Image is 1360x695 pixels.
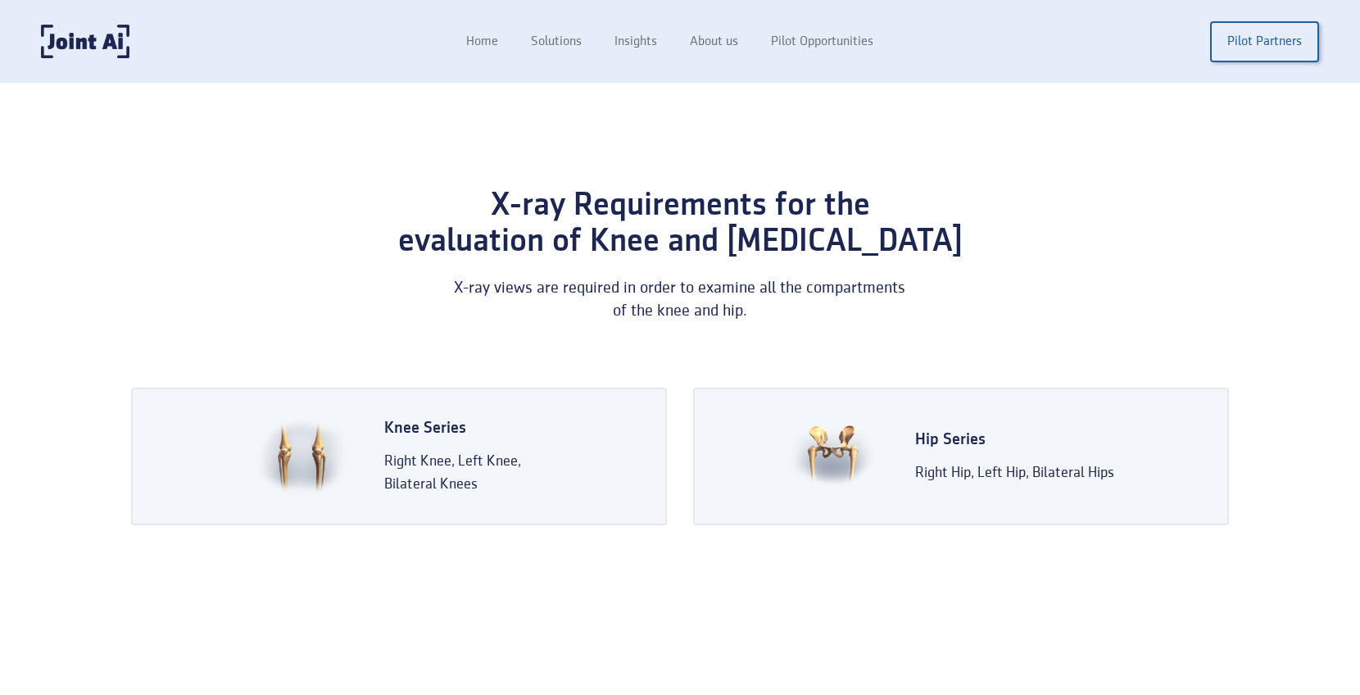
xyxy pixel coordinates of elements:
div: X-ray views are required in order to examine all the compartments of the knee and hip. [450,276,911,322]
div: Right Hip, Left Hip, Bilateral Hips [915,461,1114,484]
a: Pilot Opportunities [755,26,890,57]
a: Pilot Partners [1210,21,1319,62]
div: Hip Series [915,429,1114,452]
a: Solutions [515,26,598,57]
a: Insights [598,26,673,57]
div: X-ray Requirements for the evaluation of Knee and [MEDICAL_DATA] [351,188,1009,260]
div: Right Knee, Left Knee, Bilateral Knees [384,450,521,496]
div: Knee Series [384,417,521,440]
a: home [41,25,129,58]
a: Home [450,26,515,57]
a: About us [673,26,755,57]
